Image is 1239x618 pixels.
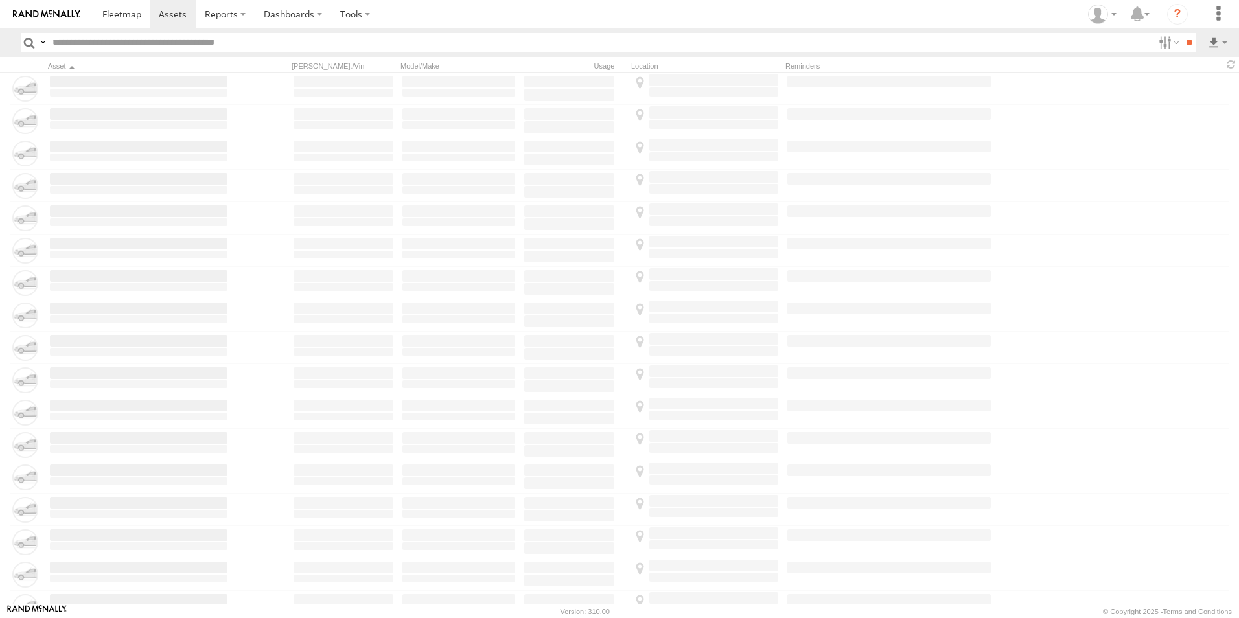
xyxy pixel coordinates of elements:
[561,608,610,615] div: Version: 310.00
[13,10,80,19] img: rand-logo.svg
[631,62,780,71] div: Location
[1153,33,1181,52] label: Search Filter Options
[292,62,395,71] div: [PERSON_NAME]./Vin
[785,62,993,71] div: Reminders
[1207,33,1229,52] label: Export results as...
[1083,5,1121,24] div: Jay Hammerstrom
[522,62,626,71] div: Usage
[38,33,48,52] label: Search Query
[1167,4,1188,25] i: ?
[48,62,229,71] div: Click to Sort
[1223,58,1239,71] span: Refresh
[400,62,517,71] div: Model/Make
[1163,608,1232,615] a: Terms and Conditions
[7,605,67,618] a: Visit our Website
[1103,608,1232,615] div: © Copyright 2025 -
